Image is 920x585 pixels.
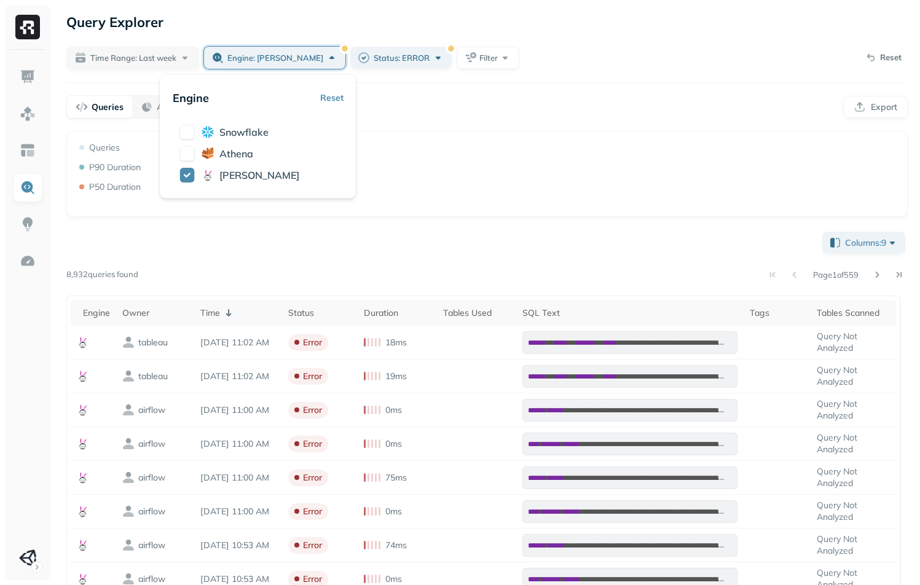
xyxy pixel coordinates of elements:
p: Query Explorer [66,11,163,33]
button: Status: ERROR [350,47,452,69]
button: Time Range: Last week [66,47,199,69]
p: tableau [138,337,168,348]
button: Export [843,96,908,118]
button: Reset [320,87,344,109]
p: 0ms [385,404,402,416]
p: tableau [138,371,168,382]
p: Query Not Analyzed [817,466,890,489]
span: Filter [479,52,498,64]
span: athena [219,147,253,160]
div: Engine [83,307,110,319]
span: snowflake [219,126,269,138]
div: Status [288,307,352,319]
p: error [303,573,322,585]
div: Tables Scanned [817,307,890,319]
div: Tables Used [443,307,510,319]
p: error [303,404,322,416]
p: 8,932 queries found [66,269,138,281]
p: Query Not Analyzed [817,331,890,354]
button: Filter [457,47,519,69]
p: 18ms [385,337,407,348]
p: Sep 18, 2025 11:00 AM [200,472,276,484]
p: airflow [138,404,165,416]
span: Engine: [PERSON_NAME] [227,52,323,64]
p: Query Not Analyzed [817,398,890,422]
p: error [303,438,322,450]
p: Sep 18, 2025 10:53 AM [200,573,276,585]
p: airflow [138,506,165,517]
p: Sep 18, 2025 11:00 AM [200,438,276,450]
button: Columns:9 [822,232,905,254]
div: Owner [122,307,188,319]
p: Analysis [157,101,189,113]
p: Query Not Analyzed [817,432,890,455]
p: Reset [880,52,902,64]
div: Time [200,305,276,320]
p: error [303,371,322,382]
p: 0ms [385,506,402,517]
p: Sep 18, 2025 11:00 AM [200,506,276,517]
p: airflow [138,472,165,484]
img: Asset Explorer [20,143,36,159]
img: Dashboard [20,69,36,85]
p: Query Not Analyzed [817,500,890,523]
span: Columns: 9 [845,237,898,249]
img: Optimization [20,253,36,269]
button: Reset [859,48,908,68]
img: Query Explorer [20,179,36,195]
p: airflow [138,573,165,585]
p: Queries [92,101,124,113]
p: error [303,540,322,551]
p: Sep 18, 2025 10:53 AM [200,540,276,551]
img: Insights [20,216,36,232]
img: Ryft [15,15,40,39]
p: error [303,337,322,348]
p: Sep 18, 2025 11:00 AM [200,404,276,416]
img: Assets [20,106,36,122]
p: Query Not Analyzed [817,533,890,557]
span: Time Range: Last week [90,52,176,64]
p: airflow [138,438,165,450]
p: P90 Duration [89,162,141,173]
img: Unity [19,549,36,567]
button: Engine: [PERSON_NAME] [204,47,345,69]
p: 0ms [385,438,402,450]
p: 74ms [385,540,407,551]
p: error [303,472,322,484]
span: Status: ERROR [374,52,430,64]
span: [PERSON_NAME] [219,169,299,181]
p: error [303,506,322,517]
div: Tags [750,307,805,319]
p: Sep 18, 2025 11:02 AM [200,337,276,348]
p: 75ms [385,472,407,484]
p: 19ms [385,371,407,382]
p: P50 Duration [89,181,141,193]
p: Query Not Analyzed [817,364,890,388]
p: Page 1 of 559 [813,269,859,280]
p: 0ms [385,573,402,585]
div: SQL Text [522,307,737,319]
p: airflow [138,540,165,551]
p: Engine [173,91,209,105]
div: Duration [364,307,431,319]
p: Sep 18, 2025 11:02 AM [200,371,276,382]
p: Queries [89,142,120,154]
